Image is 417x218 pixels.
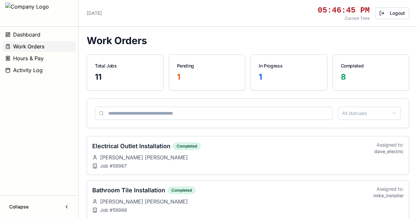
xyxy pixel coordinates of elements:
button: Hours & Pay [3,53,76,64]
span: Collapse [9,204,29,210]
span: Job # 59987 [100,163,127,169]
div: Completed [341,63,401,69]
button: Activity Log [3,65,76,75]
div: 11 [95,72,155,82]
div: 1 [259,72,319,82]
div: Pending [177,63,237,69]
h3: Bathroom Tile Installation [92,186,165,195]
button: Dashboard [3,29,76,40]
div: Assigned to: [374,142,404,148]
div: 1 [177,72,237,82]
span: Job # 59986 [100,207,127,213]
button: Collapse [5,201,73,213]
div: 8 [341,72,401,82]
div: 05:46:45 PM [318,5,370,16]
span: Hours & Pay [13,54,44,62]
p: Current Time [318,16,370,21]
div: Completed [173,143,201,150]
div: dave_electric [374,148,404,155]
span: Dashboard [13,31,40,39]
span: [PERSON_NAME] [PERSON_NAME] [100,198,188,205]
h1: Work Orders [87,35,147,46]
div: Assigned to: [373,186,404,192]
span: Activity Log [13,66,43,74]
p: [DATE] [87,10,102,16]
button: Logout [375,7,409,19]
h3: Electrical Outlet Installation [92,142,170,151]
button: Work Orders [3,41,76,52]
img: Company Logo [5,3,49,24]
div: mike_installer [373,192,404,199]
div: Total Jobs [95,63,155,69]
div: In Progress [259,63,319,69]
div: Completed [168,187,195,194]
span: Work Orders [13,42,45,50]
span: [PERSON_NAME] [PERSON_NAME] [100,153,188,161]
